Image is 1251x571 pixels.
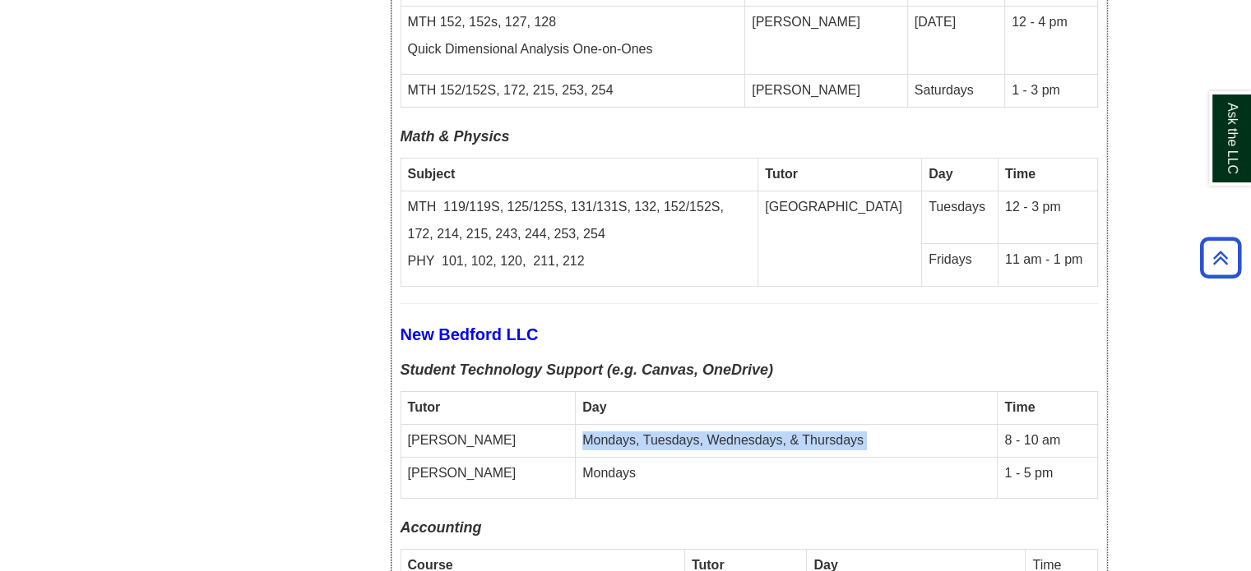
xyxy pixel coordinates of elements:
p: MTH 119/119S, 125/125S, 131/131S, 132, 152/152S, [408,198,752,217]
td: Mondays [576,457,998,498]
td: [PERSON_NAME] [401,425,576,458]
td: [PERSON_NAME] [745,75,908,108]
p: 12 - 4 pm [1012,13,1090,32]
td: 8 - 10 am [998,425,1097,458]
td: 1 - 5 pm [998,457,1097,498]
b: Subject [408,167,456,181]
p: Tuesdays [929,198,991,217]
b: Time [1004,400,1035,414]
b: Math & Physics [401,128,510,145]
td: Fridays [922,244,998,286]
strong: Time [1005,167,1036,181]
td: 11 am - 1 pm [998,244,1097,286]
td: [GEOGRAPHIC_DATA] [758,191,922,287]
strong: Tutor [765,167,798,181]
p: Quick Dimensional Analysis One-on-Ones [408,40,739,59]
td: 1 - 3 pm [1005,75,1097,108]
p: 172, 214, 215, 243, 244, 253, 254 [408,225,752,244]
td: MTH 152/152S, 172, 215, 253, 254 [401,75,745,108]
td: [PERSON_NAME] [745,7,908,75]
td: Mondays, Tuesdays, Wednesdays, & Thursdays [576,425,998,458]
b: Day [582,400,606,414]
b: Student Technology Support (e.g. Canvas, OneDrive) [401,361,773,378]
p: PHY 101, 102, 120, 211, 212 [408,252,752,271]
td: Saturdays [907,75,1004,108]
b: Accounting [401,519,482,536]
b: New Bedford LLC [401,325,539,343]
strong: Day [929,167,952,181]
a: Back to Top [1194,246,1247,269]
b: Tutor [408,400,441,414]
p: [PERSON_NAME] [408,464,569,483]
p: [DATE] [915,13,998,32]
td: 12 - 3 pm [998,191,1097,244]
p: MTH 152, 152s, 127, 128 [408,13,739,32]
